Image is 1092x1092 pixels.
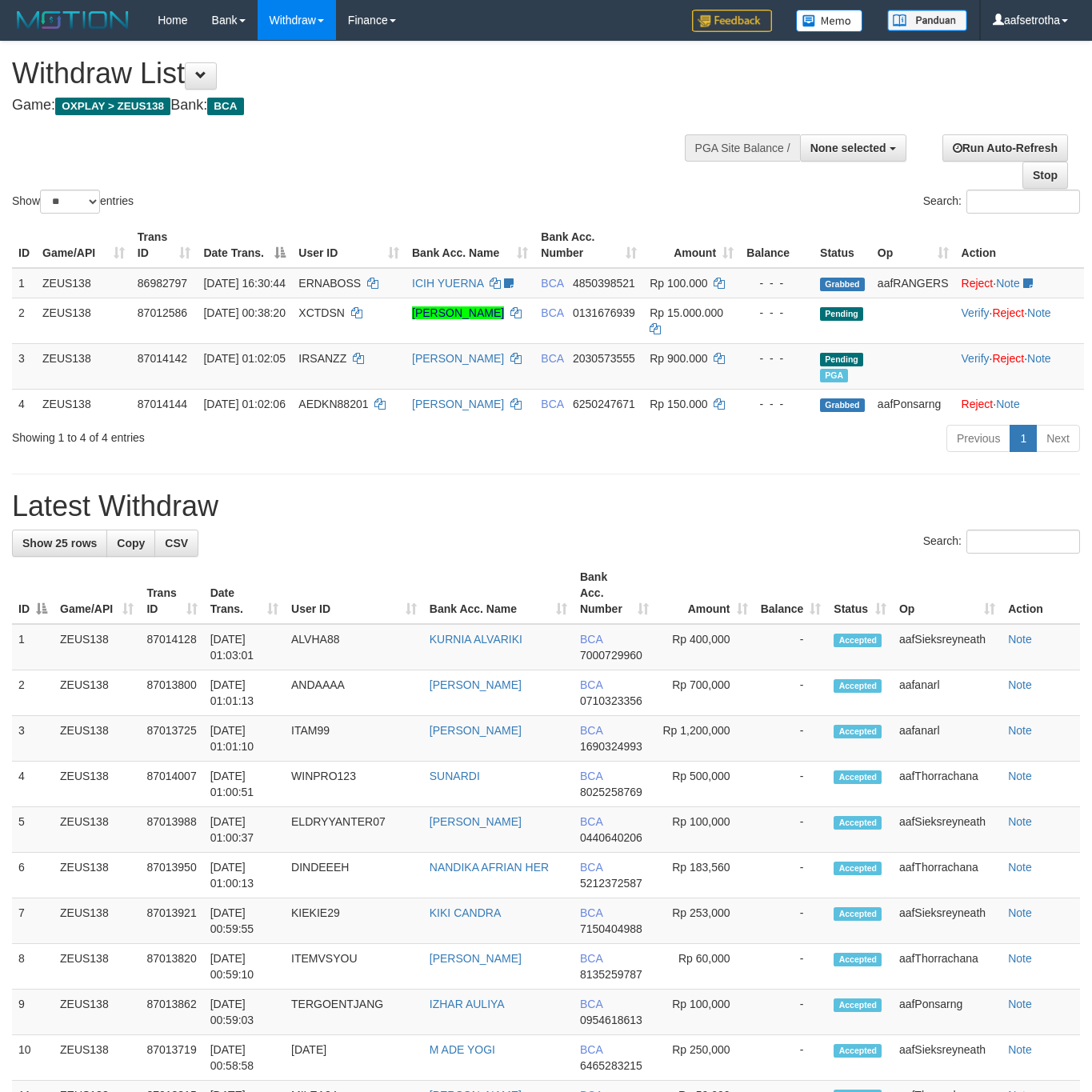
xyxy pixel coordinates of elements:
span: ERNABOSS [298,277,361,290]
span: BCA [580,1043,602,1056]
td: [DATE] 01:03:01 [204,624,285,670]
td: ZEUS138 [54,624,140,670]
td: 87013800 [140,670,203,716]
input: Search: [966,530,1080,554]
a: Note [1027,352,1051,365]
label: Show entries [12,190,134,214]
th: Trans ID: activate to sort column ascending [131,222,198,268]
td: Rp 250,000 [655,1035,754,1081]
th: ID: activate to sort column descending [12,562,54,624]
span: Pending [820,307,863,321]
td: ZEUS138 [54,807,140,853]
th: Balance: activate to sort column ascending [754,562,828,624]
span: Copy 8025258769 to clipboard [580,786,642,798]
a: Note [1008,906,1032,919]
td: KIEKIE29 [285,898,423,944]
td: ZEUS138 [54,1035,140,1081]
th: User ID: activate to sort column ascending [285,562,423,624]
td: [DATE] 01:00:51 [204,762,285,807]
td: Rp 700,000 [655,670,754,716]
a: CSV [154,530,198,557]
a: M ADE YOGI [430,1043,495,1056]
td: Rp 1,200,000 [655,716,754,762]
span: Accepted [834,816,882,830]
td: ZEUS138 [54,716,140,762]
td: · · [955,343,1084,389]
a: Copy [106,530,155,557]
span: BCA [580,724,602,737]
td: [DATE] 01:00:13 [204,853,285,898]
span: Pending [820,353,863,366]
td: Rp 500,000 [655,762,754,807]
td: 87013820 [140,944,203,990]
th: Status [814,222,871,268]
div: - - - [746,275,807,291]
td: ANDAAAA [285,670,423,716]
a: Note [1008,770,1032,782]
a: SUNARDI [430,770,480,782]
span: BCA [580,770,602,782]
td: 87013950 [140,853,203,898]
td: [DATE] [285,1035,423,1081]
th: Bank Acc. Name: activate to sort column ascending [406,222,534,268]
a: Previous [946,425,1010,452]
label: Search: [923,190,1080,214]
th: Game/API: activate to sort column ascending [54,562,140,624]
td: ALVHA88 [285,624,423,670]
span: Accepted [834,725,882,738]
td: TERGOENTJANG [285,990,423,1035]
td: 2 [12,670,54,716]
th: Game/API: activate to sort column ascending [36,222,131,268]
td: aafThorrachana [893,944,1002,990]
a: Stop [1022,162,1068,189]
span: BCA [541,398,563,410]
a: IZHAR AULIYA [430,998,505,1010]
a: Note [1008,861,1032,874]
span: [DATE] 00:38:20 [203,306,285,319]
th: Bank Acc. Number: activate to sort column ascending [574,562,655,624]
td: 87014007 [140,762,203,807]
span: Grabbed [820,278,865,291]
th: Amount: activate to sort column ascending [643,222,740,268]
span: 87014144 [138,398,187,410]
td: 3 [12,343,36,389]
span: OXPLAY > ZEUS138 [55,98,170,115]
span: BCA [541,352,563,365]
td: aafSieksreyneath [893,898,1002,944]
a: Note [1027,306,1051,319]
td: - [754,762,828,807]
td: · [955,268,1084,298]
span: AEDKN88201 [298,398,368,410]
span: Copy 2030573555 to clipboard [573,352,635,365]
span: Rp 100.000 [650,277,707,290]
span: CSV [165,537,188,550]
td: ELDRYYANTER07 [285,807,423,853]
span: XCTDSN [298,306,345,319]
td: [DATE] 01:00:37 [204,807,285,853]
a: Reject [962,398,994,410]
td: Rp 183,560 [655,853,754,898]
th: Action [1002,562,1080,624]
th: Balance [740,222,814,268]
a: KIKI CANDRA [430,906,501,919]
td: aafRANGERS [871,268,955,298]
span: Copy 7150404988 to clipboard [580,922,642,935]
td: DINDEEEH [285,853,423,898]
span: Copy 6250247671 to clipboard [573,398,635,410]
span: Copy 4850398521 to clipboard [573,277,635,290]
span: Copy 1690324993 to clipboard [580,740,642,753]
span: BCA [580,998,602,1010]
td: 2 [12,298,36,343]
a: 1 [1010,425,1037,452]
img: panduan.png [887,10,967,31]
span: Copy 0440640206 to clipboard [580,831,642,844]
td: 7 [12,898,54,944]
a: [PERSON_NAME] [412,306,504,319]
td: 1 [12,624,54,670]
th: User ID: activate to sort column ascending [292,222,406,268]
span: Rp 150.000 [650,398,707,410]
span: None selected [810,142,886,154]
div: - - - [746,350,807,366]
span: Accepted [834,679,882,693]
th: ID [12,222,36,268]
